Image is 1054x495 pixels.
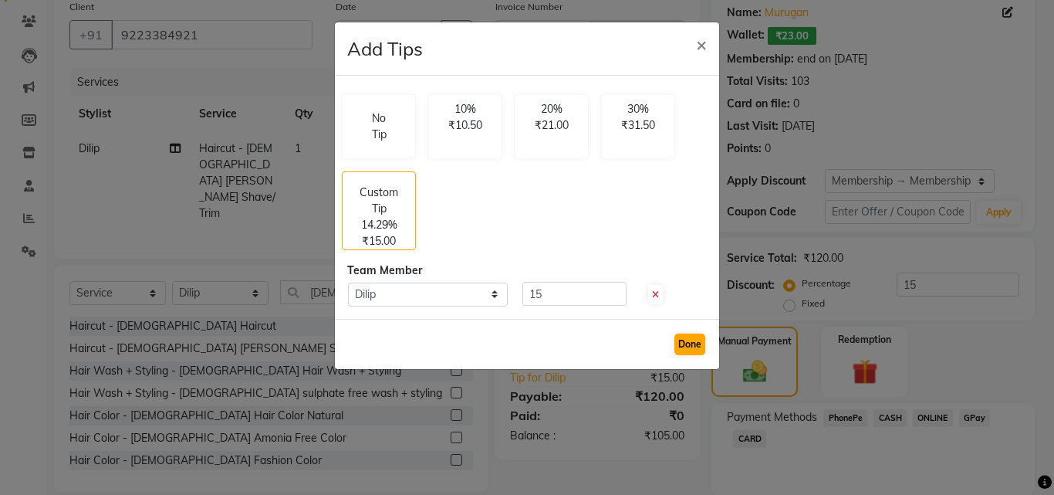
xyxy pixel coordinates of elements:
p: 30% [611,101,665,117]
h4: Add Tips [347,35,423,63]
button: Close [684,22,719,66]
p: ₹31.50 [611,117,665,134]
span: Team Member [347,263,422,277]
p: ₹15.00 [362,233,396,249]
p: 14.29% [361,217,397,233]
p: 10% [438,101,492,117]
span: × [696,32,707,56]
p: ₹10.50 [438,117,492,134]
p: No Tip [367,110,390,143]
p: ₹21.00 [525,117,579,134]
button: Done [674,334,705,355]
p: 20% [525,101,579,117]
p: Custom Tip [352,185,406,217]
